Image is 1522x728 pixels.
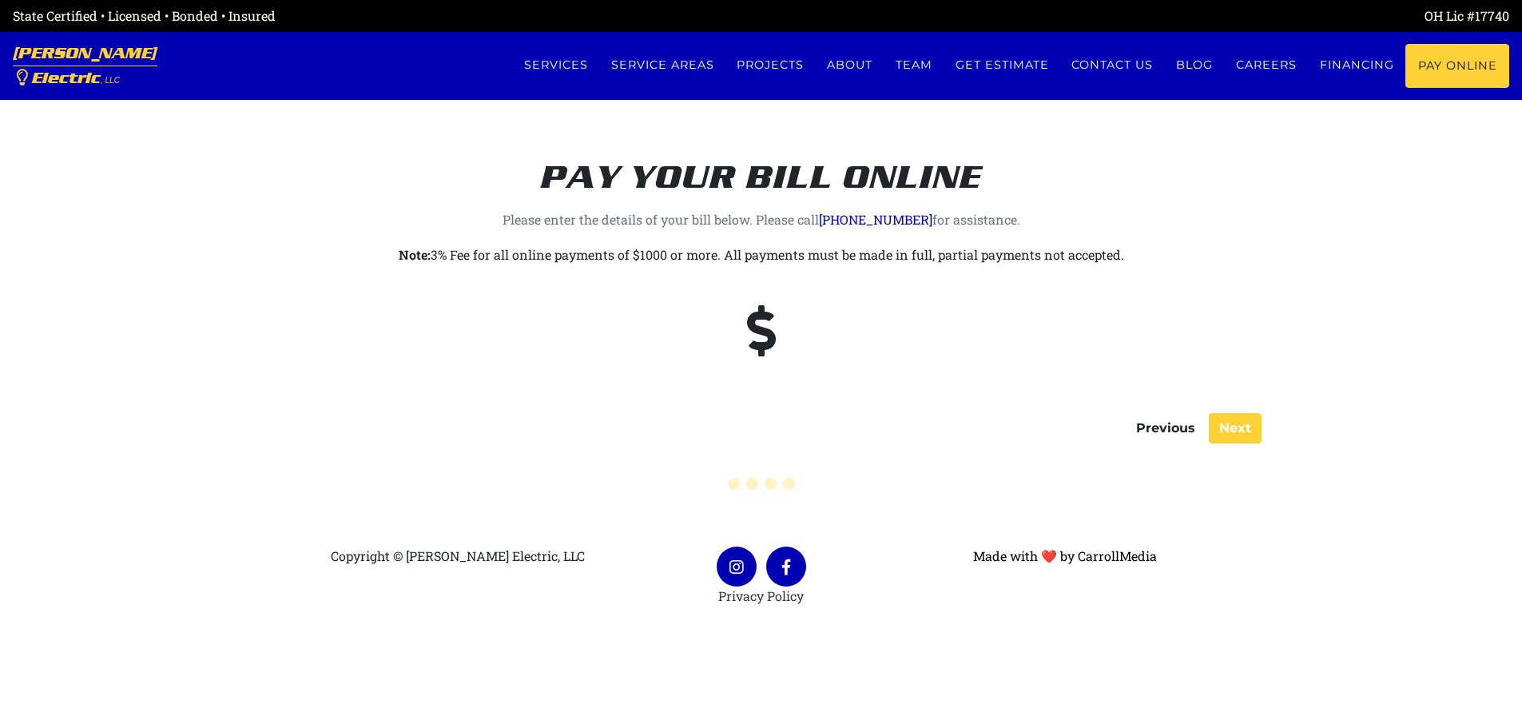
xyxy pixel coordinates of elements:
[816,44,884,86] a: About
[1225,44,1309,86] a: Careers
[718,587,804,604] a: Privacy Policy
[101,76,120,85] span: , LLC
[1165,44,1225,86] a: Blog
[1405,44,1509,88] a: Pay Online
[884,44,944,86] a: Team
[1209,413,1262,444] button: Next
[13,6,761,26] div: State Certified • Licensed • Bonded • Insured
[512,44,599,86] a: Services
[973,547,1157,564] a: Made with ❤ by CarrollMedia
[944,44,1060,86] a: Get estimate
[1308,44,1405,86] a: Financing
[13,32,157,100] a: [PERSON_NAME] Electric, LLC
[318,209,1205,231] p: Please enter the details of your bill below. Please call for assistance.
[1060,44,1165,86] a: Contact us
[1126,413,1206,444] button: Previous
[318,244,1205,266] p: 3% Fee for all online payments of $1000 or more. All payments must be made in full, partial payme...
[599,44,725,86] a: Service Areas
[331,547,585,564] span: Copyright © [PERSON_NAME] Electric, LLC
[318,120,1205,197] h2: Pay your bill online
[725,44,816,86] a: Projects
[819,211,932,228] a: [PHONE_NUMBER]
[761,6,1510,26] div: OH Lic #17740
[399,246,431,263] strong: Note:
